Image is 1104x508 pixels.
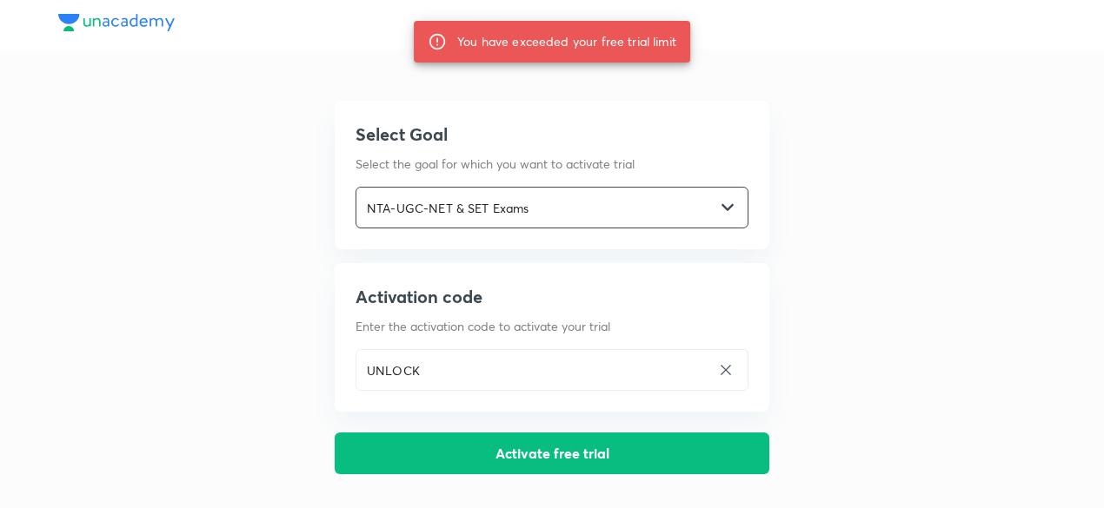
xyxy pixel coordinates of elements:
[356,122,748,148] h5: Select Goal
[356,155,748,173] p: Select the goal for which you want to activate trial
[58,14,175,36] a: Unacademy
[356,284,748,310] h5: Activation code
[335,432,769,474] button: Activate free trial
[58,14,175,31] img: Unacademy
[722,201,734,214] img: -
[356,317,748,335] p: Enter the activation code to activate your trial
[356,353,711,388] input: Enter activation code
[356,190,715,226] input: Select goal
[457,26,676,57] div: You have exceeded your free trial limit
